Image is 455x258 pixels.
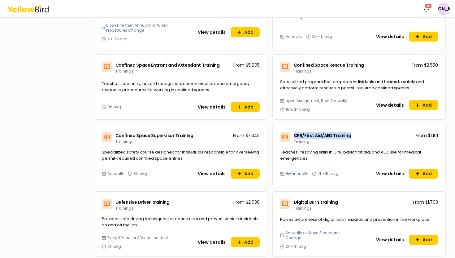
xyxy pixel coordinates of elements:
[233,62,260,68] p: From $5,905
[412,62,438,68] p: From $8,550
[286,98,347,103] span: Upon Assignment, then Annually
[372,100,408,110] button: View details
[115,62,220,68] span: Confined Space Entrant and Attendant Training
[294,199,338,205] span: Digital Burn Training
[286,107,310,112] span: 16h-24h avg
[280,8,426,20] span: Train your team to recognize, avoid, and report hazards associated with confined spaces.
[312,34,332,39] span: 2h-4h avg
[294,69,312,74] span: Trainings
[133,171,147,176] span: 8h avg
[409,32,438,42] button: Add
[409,100,438,110] button: Add
[102,216,258,228] span: Provides safe driving techniques to reduce risks and prevent vehicle incidents on and off the job.
[115,69,133,74] span: Trainings
[409,235,438,245] button: Add
[438,2,450,15] span: [PERSON_NAME]
[115,139,133,144] span: Trainings
[107,244,121,249] span: 6h avg
[233,199,260,205] p: From $2,030
[231,102,260,112] button: Add
[194,169,229,179] button: View details
[286,244,306,249] span: 2h-4h avg
[416,132,438,139] p: From $1,101
[294,132,351,139] span: CPR/First Aid/AED Training
[233,132,260,139] p: From $7,345
[409,169,438,179] button: Add
[194,27,229,37] button: View details
[285,230,356,240] span: Annually or When Procedures Change
[372,32,408,42] button: View details
[294,62,364,68] span: Confined Space Rescue Training
[115,132,193,139] span: Confined Space Supervisor Training
[107,37,128,42] span: 2h-3h avg
[231,169,260,179] button: Add
[280,149,421,161] span: Teaches lifesaving skills in CPR, basic first aid, and AED use for medical emergencies.
[194,237,229,247] button: View details
[107,235,168,240] span: Every 3 Years or After an Incident
[413,199,438,205] p: From $1,703
[107,105,121,109] span: 8h avg
[102,149,259,161] span: Specialized safety course designed for individuals responsible for overseeing permit-required con...
[318,171,338,176] span: 4h-6h avg
[424,3,432,9] div: 30
[286,34,302,39] span: Annually
[280,216,431,222] span: Raises awareness of digital burn hazards and prevention in the workplace.
[294,206,312,211] span: Trainings
[372,169,408,179] button: View details
[231,237,260,247] button: Add
[194,102,229,112] button: View details
[372,235,408,245] button: View details
[102,81,249,93] span: Teaches safe entry, hazard recognition, communication, and emergency response procedures for work...
[231,27,260,37] button: Add
[115,206,133,211] span: Trainings
[294,139,312,144] span: Trainings
[286,171,308,176] span: Bi-annually
[420,2,433,15] button: 30
[106,23,178,33] span: Upon Hire, then Annually or When Procedures Change
[107,171,124,176] span: Annually
[280,79,424,91] span: Specialized program that prepares individuals and teams to safely and effectively perform rescues...
[115,199,170,205] span: Defensive Driver Training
